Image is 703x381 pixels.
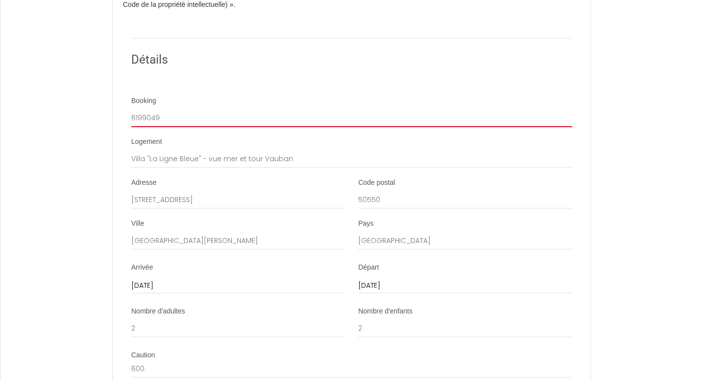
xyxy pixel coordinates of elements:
[131,219,144,229] label: Ville
[131,307,185,316] label: Nombre d'adultes
[358,178,395,188] label: Code postal
[131,50,572,69] h2: Détails
[131,96,156,106] label: Booking
[358,307,412,316] label: Nombre d'enfants
[131,350,572,360] div: Caution
[358,219,373,229] label: Pays
[131,263,153,273] label: Arrivée
[358,263,379,273] label: Départ
[131,137,162,147] label: Logement
[131,178,156,188] label: Adresse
